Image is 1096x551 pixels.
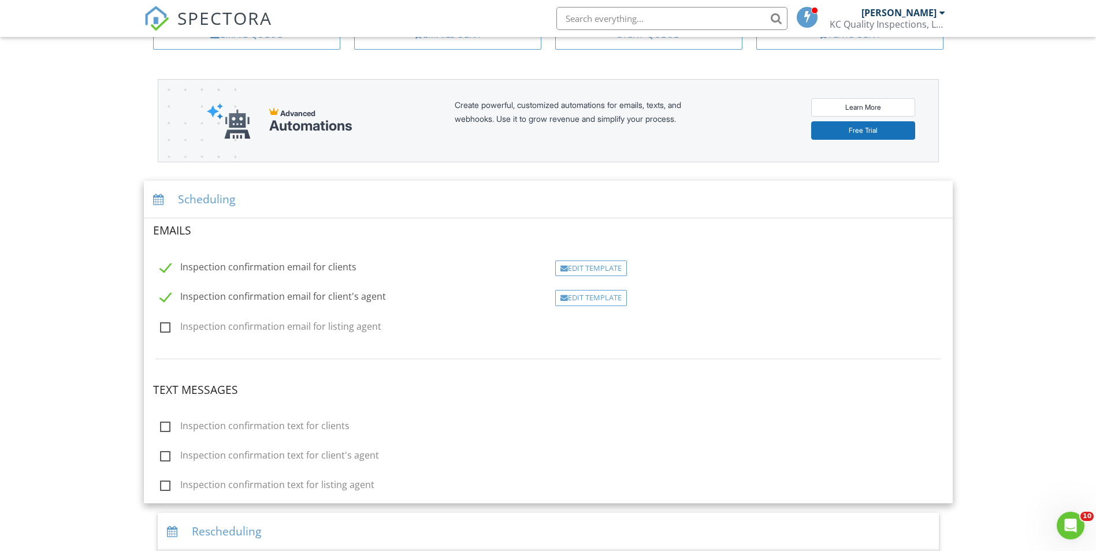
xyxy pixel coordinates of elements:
[144,6,169,31] img: The Best Home Inspection Software - Spectora
[144,181,953,218] div: Scheduling
[160,291,386,306] label: Inspection confirmation email for client's agent
[811,121,915,140] a: Free Trial
[153,223,943,238] h4: Emails
[160,420,350,435] label: Inspection confirmation text for clients
[177,6,272,30] span: SPECTORA
[280,109,315,118] span: Advanced
[153,382,943,397] h4: Text Messages
[158,513,939,550] div: Rescheduling
[861,7,937,18] div: [PERSON_NAME]
[555,291,627,304] a: Edit Template
[160,262,356,276] label: Inspection confirmation email for clients
[160,321,381,336] label: Inspection confirmation email for listing agent
[207,103,251,139] img: automations-robot-e552d721053d9e86aaf3dd9a1567a1c0d6a99a13dc70ea74ca66f792d01d7f0c.svg
[1057,512,1084,539] iframe: Intercom live chat
[144,16,272,40] a: SPECTORA
[555,260,627,277] div: Edit Template
[811,98,915,117] a: Learn More
[830,18,945,30] div: KC Quality Inspections, LLC
[158,80,236,207] img: advanced-banner-bg-f6ff0eecfa0ee76150a1dea9fec4b49f333892f74bc19f1b897a312d7a1b2ff3.png
[1080,512,1094,521] span: 10
[160,450,379,464] label: Inspection confirmation text for client's agent
[455,98,709,143] div: Create powerful, customized automations for emails, texts, and webhooks. Use it to grow revenue a...
[555,261,627,274] a: Edit Template
[160,479,374,494] label: Inspection confirmation text for listing agent
[269,118,352,134] div: Automations
[556,7,787,30] input: Search everything...
[555,290,627,306] div: Edit Template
